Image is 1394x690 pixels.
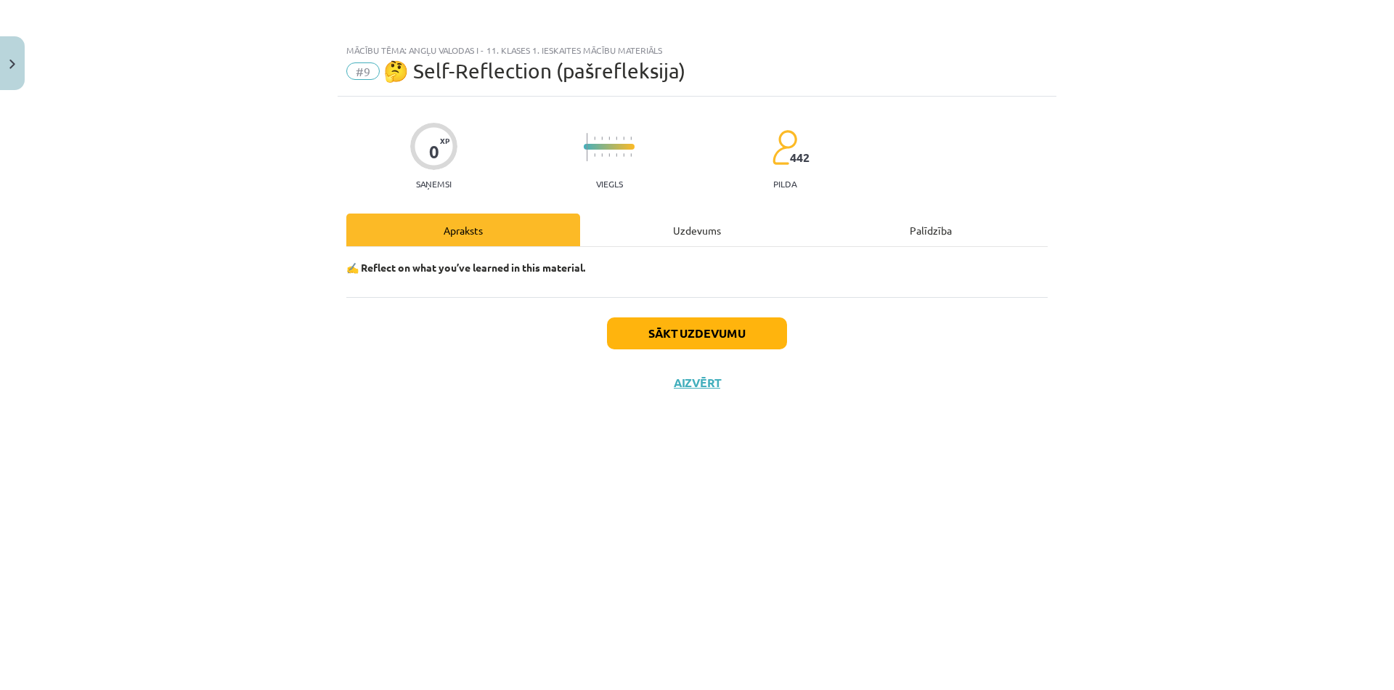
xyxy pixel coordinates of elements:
[630,153,632,157] img: icon-short-line-57e1e144782c952c97e751825c79c345078a6d821885a25fce030b3d8c18986b.svg
[616,153,617,157] img: icon-short-line-57e1e144782c952c97e751825c79c345078a6d821885a25fce030b3d8c18986b.svg
[601,153,603,157] img: icon-short-line-57e1e144782c952c97e751825c79c345078a6d821885a25fce030b3d8c18986b.svg
[9,60,15,69] img: icon-close-lesson-0947bae3869378f0d4975bcd49f059093ad1ed9edebbc8119c70593378902aed.svg
[429,142,439,162] div: 0
[607,317,787,349] button: Sākt uzdevumu
[596,179,623,189] p: Viegls
[623,153,624,157] img: icon-short-line-57e1e144782c952c97e751825c79c345078a6d821885a25fce030b3d8c18986b.svg
[383,59,685,83] span: 🤔 Self-Reflection (pašrefleksija)
[772,129,797,166] img: students-c634bb4e5e11cddfef0936a35e636f08e4e9abd3cc4e673bd6f9a4125e45ecb1.svg
[440,137,449,145] span: XP
[608,153,610,157] img: icon-short-line-57e1e144782c952c97e751825c79c345078a6d821885a25fce030b3d8c18986b.svg
[346,261,585,274] strong: ✍️ Reflect on what you’ve learned in this material.
[410,179,457,189] p: Saņemsi
[346,45,1048,55] div: Mācību tēma: Angļu valodas i - 11. klases 1. ieskaites mācību materiāls
[814,214,1048,246] div: Palīdzība
[616,137,617,140] img: icon-short-line-57e1e144782c952c97e751825c79c345078a6d821885a25fce030b3d8c18986b.svg
[623,137,624,140] img: icon-short-line-57e1e144782c952c97e751825c79c345078a6d821885a25fce030b3d8c18986b.svg
[608,137,610,140] img: icon-short-line-57e1e144782c952c97e751825c79c345078a6d821885a25fce030b3d8c18986b.svg
[669,376,725,390] button: Aizvērt
[601,137,603,140] img: icon-short-line-57e1e144782c952c97e751825c79c345078a6d821885a25fce030b3d8c18986b.svg
[587,133,588,161] img: icon-long-line-d9ea69661e0d244f92f715978eff75569469978d946b2353a9bb055b3ed8787d.svg
[594,137,595,140] img: icon-short-line-57e1e144782c952c97e751825c79c345078a6d821885a25fce030b3d8c18986b.svg
[346,214,580,246] div: Apraksts
[346,62,380,80] span: #9
[630,137,632,140] img: icon-short-line-57e1e144782c952c97e751825c79c345078a6d821885a25fce030b3d8c18986b.svg
[790,151,810,164] span: 442
[580,214,814,246] div: Uzdevums
[773,179,796,189] p: pilda
[594,153,595,157] img: icon-short-line-57e1e144782c952c97e751825c79c345078a6d821885a25fce030b3d8c18986b.svg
